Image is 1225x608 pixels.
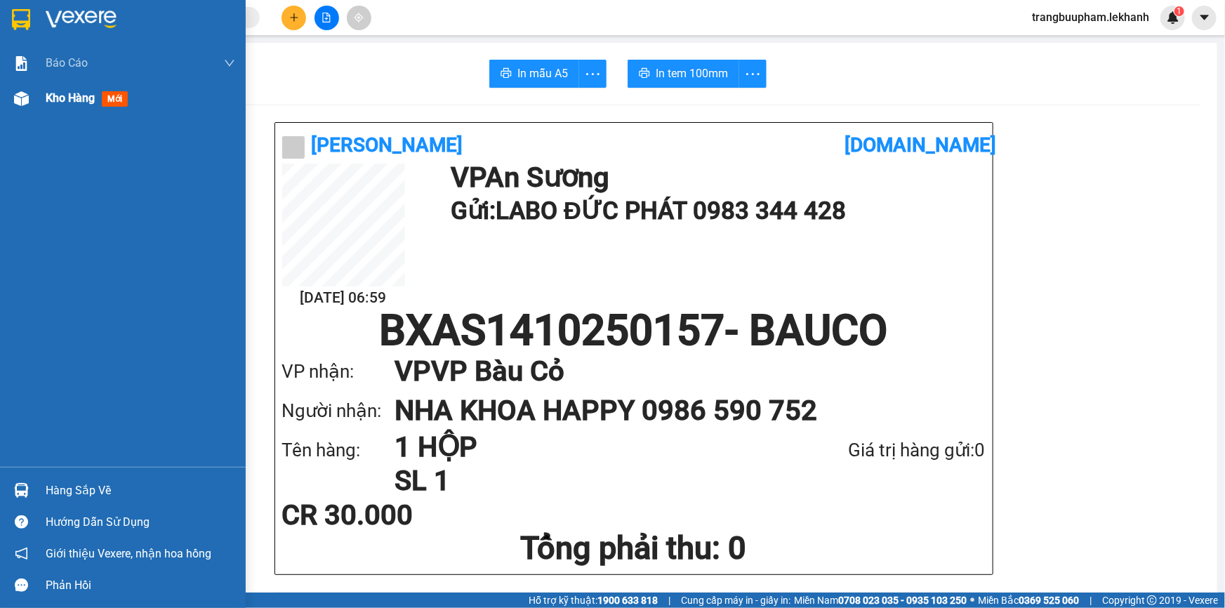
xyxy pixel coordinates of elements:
[12,62,124,82] div: 0983344428
[774,436,986,465] div: Giá trị hàng gửi: 0
[12,29,124,62] div: LABO ĐỨC PHÁT
[656,65,728,82] span: In tem 100mm
[282,6,306,30] button: plus
[314,6,339,30] button: file-add
[1167,11,1179,24] img: icon-new-feature
[312,133,463,157] b: [PERSON_NAME]
[282,529,986,567] h1: Tổng phải thu: 0
[1090,593,1092,608] span: |
[501,67,512,81] span: printer
[322,13,331,22] span: file-add
[1174,6,1184,16] sup: 1
[451,192,979,230] h1: Gửi: LABO ĐỨC PHÁT 0983 344 428
[347,6,371,30] button: aim
[978,593,1079,608] span: Miền Bắc
[282,397,395,425] div: Người nhận:
[289,13,299,22] span: plus
[46,512,235,533] div: Hướng dẫn sử dụng
[489,60,579,88] button: printerIn mẫu A5
[46,91,95,105] span: Kho hàng
[12,9,30,30] img: logo-vxr
[15,515,28,529] span: question-circle
[395,464,774,498] h1: SL 1
[395,430,774,464] h1: 1 HỘP
[134,13,168,28] span: Nhận:
[46,545,211,562] span: Giới thiệu Vexere, nhận hoa hồng
[845,133,996,157] b: [DOMAIN_NAME]
[739,65,766,83] span: more
[282,310,986,352] h1: BXAS1410250157 - BAUCO
[282,286,405,310] h2: [DATE] 06:59
[12,13,34,28] span: Gửi:
[282,357,395,386] div: VP nhận:
[282,501,515,529] div: CR 30.000
[970,597,974,603] span: ⚪️
[46,480,235,501] div: Hàng sắp về
[46,54,88,72] span: Báo cáo
[838,595,967,606] strong: 0708 023 035 - 0935 103 250
[102,91,128,107] span: mới
[451,164,979,192] h1: VP An Sương
[15,579,28,592] span: message
[12,12,124,29] div: An Sương
[579,65,606,83] span: more
[134,12,247,29] div: VP Bàu Cỏ
[14,483,29,498] img: warehouse-icon
[395,391,958,430] h1: NHA KHOA HAPPY 0986 590 752
[681,593,790,608] span: Cung cấp máy in - giấy in:
[1177,6,1181,16] span: 1
[597,595,658,606] strong: 1900 633 818
[1021,8,1160,26] span: trangbuupham.lekhanh
[224,58,235,69] span: down
[15,547,28,560] span: notification
[517,65,568,82] span: In mẫu A5
[1198,11,1211,24] span: caret-down
[668,593,670,608] span: |
[1192,6,1217,30] button: caret-down
[1147,595,1157,605] span: copyright
[14,56,29,71] img: solution-icon
[11,91,126,107] div: 30.000
[794,593,967,608] span: Miền Nam
[628,60,739,88] button: printerIn tem 100mm
[1019,595,1079,606] strong: 0369 525 060
[46,575,235,596] div: Phản hồi
[639,67,650,81] span: printer
[529,593,658,608] span: Hỗ trợ kỹ thuật:
[282,436,395,465] div: Tên hàng:
[134,62,247,82] div: 0986590752
[11,92,32,107] span: CR :
[134,29,247,62] div: NHA KHOA HAPPY
[14,91,29,106] img: warehouse-icon
[739,60,767,88] button: more
[395,352,958,391] h1: VP VP Bàu Cỏ
[354,13,364,22] span: aim
[578,60,607,88] button: more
